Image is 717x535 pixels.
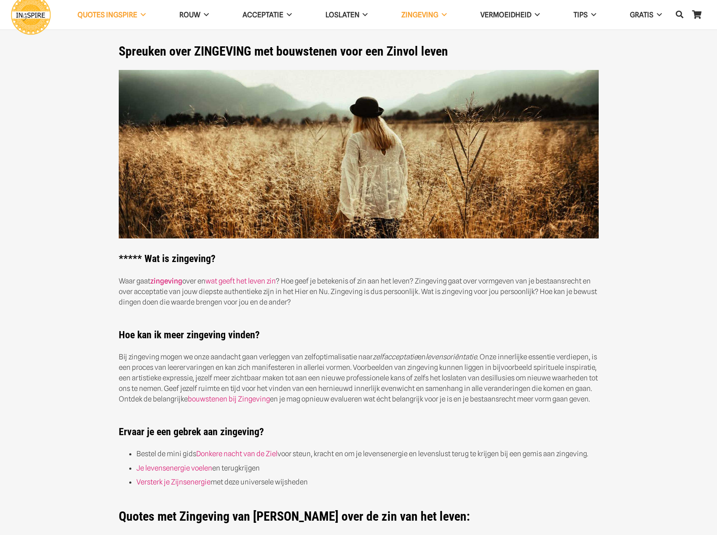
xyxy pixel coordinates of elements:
a: Donkere nacht van de Ziel [196,449,277,458]
strong: Hoe kan ik meer zingeving vinden? [119,329,260,341]
p: Waar gaat over en ? Hoe geef je betekenis of zin aan het leven? Zingeving gaat over vormgeven van... [119,276,599,308]
span: Zingeving [401,11,438,19]
span: TIPS [573,11,588,19]
em: levensoriëntatie [426,353,477,361]
li: Bestel de mini gids voor steun, kracht en om je levensenergie en levenslust terug te krijgen bij ... [136,449,599,459]
img: de mooiste ZINGEVING quotes, spreuken, citaten en levenslessen voor een zinvol leven - ingspire [119,70,599,239]
a: Zingeving [384,4,464,26]
p: Bij zingeving mogen we onze aandacht gaan verleggen van zelfoptimalisatie naar en . Onze innerlij... [119,352,599,404]
a: Acceptatie [226,4,309,26]
a: Loslaten [309,4,385,26]
a: bouwstenen bij Zingeving [188,395,270,403]
span: VERMOEIDHEID [480,11,531,19]
a: VERMOEIDHEID [464,4,557,26]
strong: Quotes met Zingeving van [PERSON_NAME] over de zin van het leven: [119,509,470,524]
a: Zoeken [671,5,688,25]
a: zingeving [150,277,182,285]
a: Versterk je Zijnsenergie [136,478,211,486]
li: met deze universele wijsheden [136,477,599,487]
a: ROUW [163,4,226,26]
strong: Ervaar je een gebrek aan zingeving? [119,426,264,438]
a: GRATIS [613,4,679,26]
a: TIPS [557,4,613,26]
h1: Spreuken over ZINGEVING met bouwstenen voor een Zinvol leven [119,44,599,59]
span: QUOTES INGSPIRE [77,11,137,19]
span: Loslaten [325,11,360,19]
a: Je levensenergie voelen [136,464,212,472]
li: en terugkrijgen [136,463,599,473]
em: zelfacceptatie [373,353,418,361]
strong: * Wat is zingeving? [137,253,216,265]
span: ROUW [179,11,200,19]
a: wat geeft het leven zin [205,277,276,285]
span: GRATIS [630,11,653,19]
a: QUOTES INGSPIRE [61,4,163,26]
span: Acceptatie [243,11,283,19]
